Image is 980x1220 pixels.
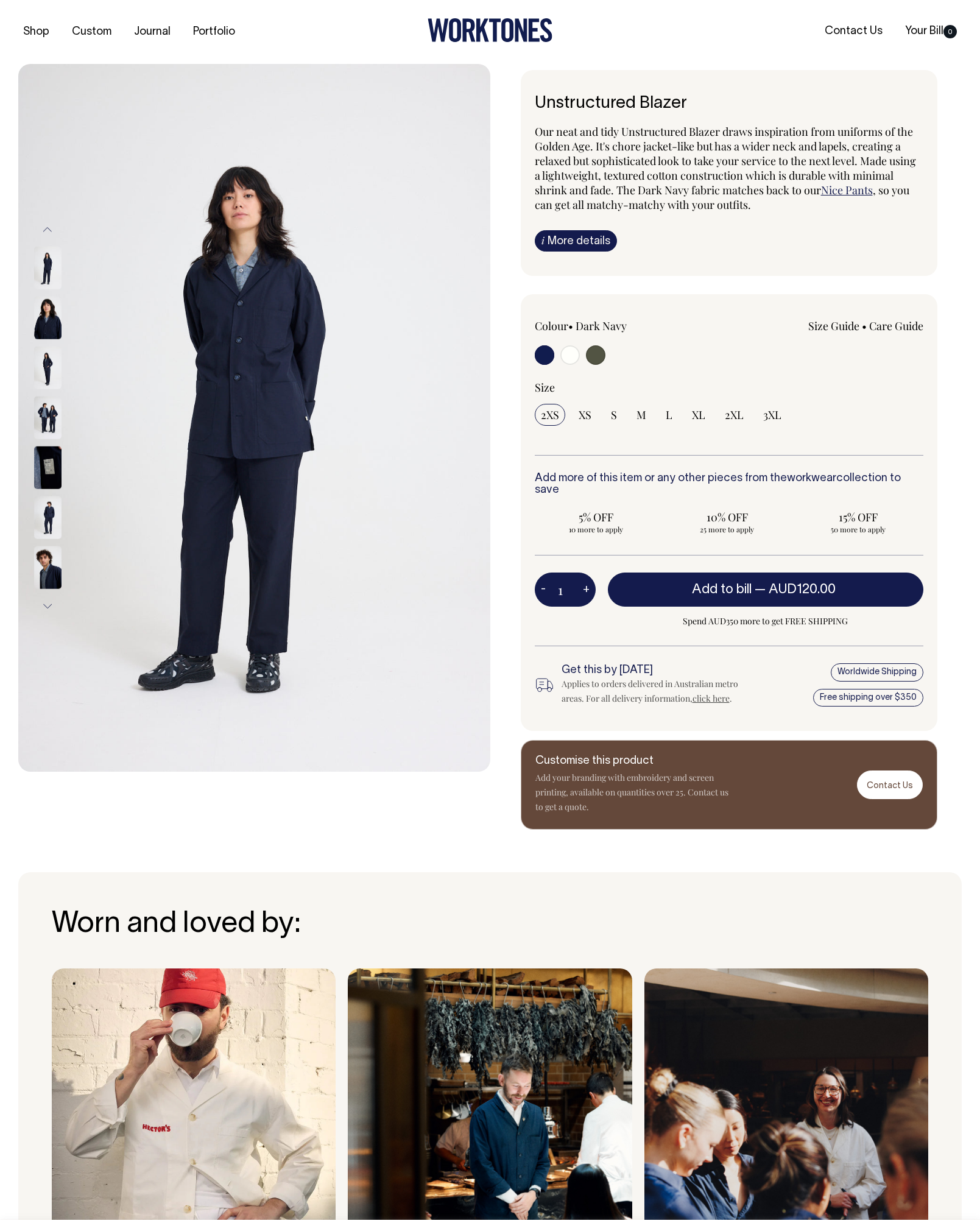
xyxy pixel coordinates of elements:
[18,22,54,42] a: Shop
[686,404,711,426] input: XL
[796,506,920,538] input: 15% OFF 50 more to apply
[862,319,867,333] span: •
[568,319,573,333] span: •
[541,524,652,534] span: 10 more to apply
[67,22,116,42] a: Custom
[660,404,679,426] input: L
[535,770,730,814] p: Add your branding with embroidery and screen printing, available on quantities over 25. Contact u...
[535,230,617,252] a: iMore details
[38,593,57,620] button: Next
[34,247,62,289] img: dark-navy
[608,614,924,629] span: Spend AUD350 more to get FREE SHIPPING
[787,473,836,484] a: workwear
[535,124,916,197] span: Our neat and tidy Unstructured Blazer draws inspiration from uniforms of the Golden Age. It's cho...
[535,94,924,113] h6: Unstructured Blazer
[34,446,62,489] img: dark-navy
[666,407,672,422] span: L
[562,677,747,706] div: Applies to orders delivered in Australian metro areas. For all delivery information, .
[188,22,240,42] a: Portfolio
[129,22,175,42] a: Journal
[535,755,730,767] h6: Customise this product
[763,407,781,422] span: 3XL
[34,297,62,339] img: dark-navy
[535,577,552,602] button: -
[725,407,744,422] span: 2XL
[535,473,924,497] h6: Add more of this item or any other pieces from the collection to save
[636,407,646,422] span: M
[665,506,789,538] input: 10% OFF 25 more to apply
[34,347,62,389] img: dark-navy
[535,319,690,333] div: Colour
[692,584,752,596] span: Add to bill
[535,183,909,212] span: , so you can get all matchy-matchy with your outfits.
[755,584,839,596] span: —
[535,404,565,426] input: 2XS
[671,510,783,524] span: 10% OFF
[52,909,928,941] h3: Worn and loved by:
[34,546,62,589] img: dark-navy
[671,524,783,534] span: 25 more to apply
[869,319,923,333] a: Care Guide
[802,510,914,524] span: 15% OFF
[535,506,658,538] input: 5% OFF 10 more to apply
[573,404,598,426] input: XS
[808,319,859,333] a: Size Guide
[541,510,652,524] span: 5% OFF
[757,404,788,426] input: 3XL
[692,407,705,422] span: XL
[693,693,730,704] a: click here
[820,21,887,41] a: Contact Us
[605,404,623,426] input: S
[562,665,747,677] h6: Get this by [DATE]
[34,397,62,439] img: dark-navy
[577,577,596,602] button: +
[18,64,490,772] img: dark-navy
[802,524,914,534] span: 50 more to apply
[900,21,962,41] a: Your Bill0
[34,496,62,539] img: dark-navy
[541,234,545,247] span: i
[608,573,924,607] button: Add to bill —AUD120.00
[630,404,652,426] input: M
[857,770,923,799] a: Contact Us
[769,584,836,596] span: AUD120.00
[611,407,617,422] span: S
[579,407,591,422] span: XS
[576,319,627,333] label: Dark Navy
[821,183,873,197] a: Nice Pants
[719,404,750,426] input: 2XL
[535,380,924,395] div: Size
[38,216,57,243] button: Previous
[943,25,957,38] span: 0
[541,407,559,422] span: 2XS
